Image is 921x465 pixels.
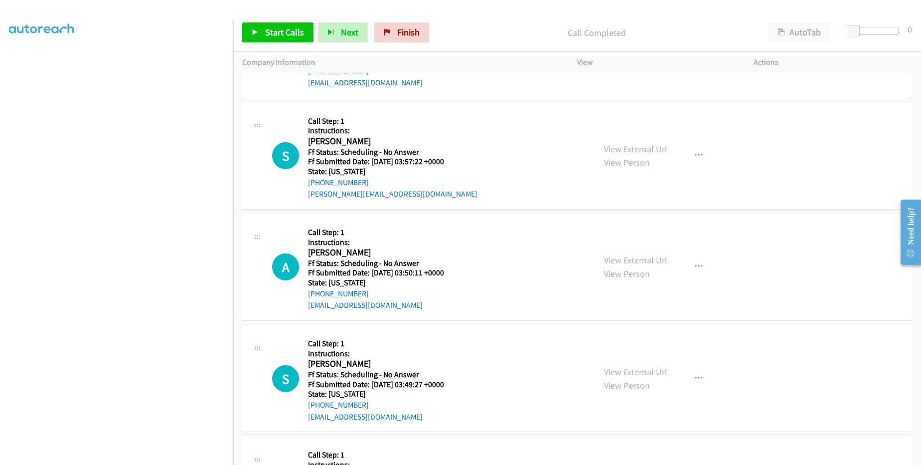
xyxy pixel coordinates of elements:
div: Delay between calls (in seconds) [853,27,899,35]
div: The call is yet to be attempted [272,142,299,169]
a: View Person [604,268,650,279]
h2: [PERSON_NAME] [308,358,444,370]
h5: Ff Submitted Date: [DATE] 03:49:27 +0000 [308,380,444,390]
h5: Call Step: 1 [308,339,444,349]
button: AutoTab [768,22,830,42]
h5: Instructions: [308,237,444,247]
h2: [PERSON_NAME] [308,247,444,258]
h5: Ff Status: Scheduling - No Answer [308,258,444,268]
h5: Ff Submitted Date: [DATE] 03:50:11 +0000 [308,268,444,278]
h5: Ff Submitted Date: [DATE] 03:57:22 +0000 [308,157,477,167]
h5: Call Step: 1 [308,450,444,460]
div: 0 [908,22,912,36]
p: View [577,56,736,68]
a: View Person [604,380,650,391]
span: Finish [397,26,420,38]
h5: State: [US_STATE] [308,389,444,399]
h5: State: [US_STATE] [308,278,444,288]
h2: [PERSON_NAME] [308,136,477,147]
h5: Ff Status: Scheduling - No Answer [308,370,444,380]
a: View External Url [604,366,667,378]
a: [EMAIL_ADDRESS][DOMAIN_NAME] [308,78,423,87]
a: View External Url [604,143,667,155]
h1: S [272,365,299,392]
a: [PERSON_NAME][EMAIL_ADDRESS][DOMAIN_NAME] [308,189,477,199]
h5: Instructions: [308,349,444,359]
a: [PHONE_NUMBER] [308,400,369,410]
a: Finish [374,22,429,42]
div: The call is yet to be attempted [272,253,299,280]
span: Next [341,26,358,38]
a: [EMAIL_ADDRESS][DOMAIN_NAME] [308,300,423,310]
a: View Person [604,157,650,168]
p: Actions [754,56,912,68]
a: Start Calls [242,22,313,42]
div: The call is yet to be attempted [272,365,299,392]
button: Next [318,22,368,42]
p: Company Information [242,56,559,68]
h5: State: [US_STATE] [308,167,477,177]
a: View External Url [604,254,667,266]
p: Call Completed [443,26,751,39]
a: [PHONE_NUMBER] [308,289,369,298]
h5: Ff Status: Scheduling - No Answer [308,147,477,157]
h1: A [272,253,299,280]
a: [EMAIL_ADDRESS][DOMAIN_NAME] [308,412,423,422]
h5: Instructions: [308,126,477,136]
iframe: Resource Center [892,193,921,272]
span: Start Calls [265,26,304,38]
h5: Call Step: 1 [308,228,444,237]
h5: Call Step: 1 [308,116,477,126]
a: [PHONE_NUMBER] [308,178,369,187]
h1: S [272,142,299,169]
